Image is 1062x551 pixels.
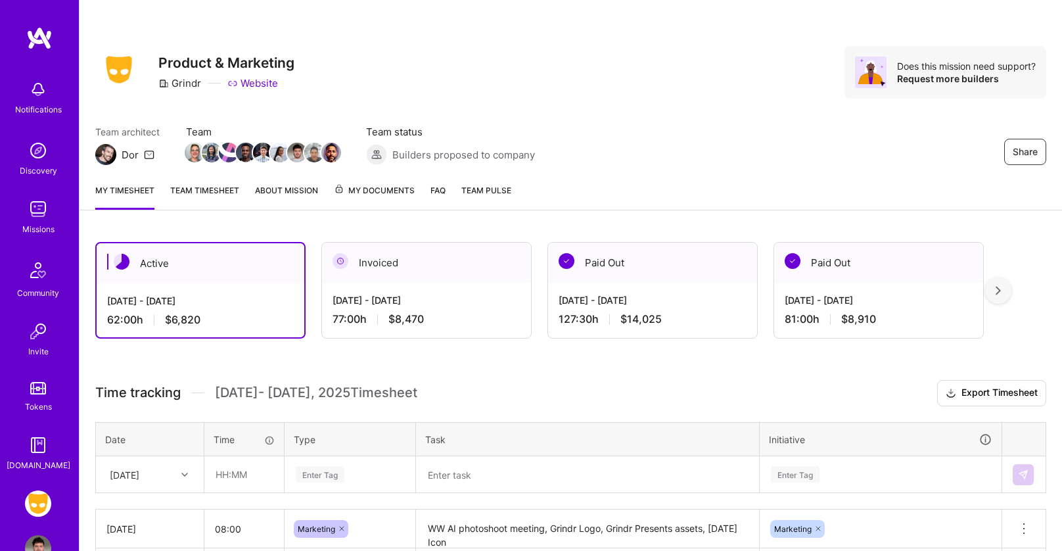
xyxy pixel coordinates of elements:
[1018,469,1028,480] img: Submit
[220,141,237,164] a: Team Member Avatar
[219,143,239,162] img: Team Member Avatar
[392,148,535,162] span: Builders proposed to company
[25,400,52,414] div: Tokens
[334,183,415,198] span: My Documents
[26,26,53,50] img: logo
[227,76,278,90] a: Website
[186,141,203,164] a: Team Member Avatar
[158,76,201,90] div: Grindr
[1004,139,1046,165] button: Share
[774,243,983,283] div: Paid Out
[255,183,318,210] a: About Mission
[298,524,335,534] span: Marketing
[158,55,294,71] h3: Product & Marketing
[841,312,876,326] span: $8,910
[254,141,271,164] a: Team Member Avatar
[110,467,139,481] div: [DATE]
[202,143,221,162] img: Team Member Avatar
[236,143,256,162] img: Team Member Avatar
[388,312,424,326] span: $8,470
[95,385,181,401] span: Time tracking
[548,243,757,283] div: Paid Out
[22,491,55,517] a: Grindr: Product & Marketing
[270,143,290,162] img: Team Member Avatar
[25,432,51,458] img: guide book
[321,143,341,162] img: Team Member Avatar
[185,143,204,162] img: Team Member Avatar
[107,313,294,327] div: 62:00 h
[95,52,143,87] img: Company Logo
[214,433,275,446] div: Time
[461,185,511,195] span: Team Pulse
[366,144,387,165] img: Builders proposed to company
[106,522,193,536] div: [DATE]
[95,183,154,210] a: My timesheet
[306,141,323,164] a: Team Member Avatar
[96,422,204,456] th: Date
[996,286,1001,295] img: right
[204,512,284,546] input: HH:MM
[774,524,812,534] span: Marketing
[22,222,55,236] div: Missions
[122,148,139,162] div: Dor
[17,286,59,300] div: Community
[205,457,283,492] input: HH:MM
[15,103,62,116] div: Notifications
[417,511,758,547] textarea: WW AI photoshoot meeting, Grindr Logo, Grindr Presents assets, [DATE] Icon
[289,141,306,164] a: Team Member Avatar
[165,313,200,327] span: $6,820
[430,183,446,210] a: FAQ
[323,141,340,164] a: Team Member Avatar
[785,253,800,269] img: Paid Out
[107,294,294,308] div: [DATE] - [DATE]
[186,125,340,139] span: Team
[771,464,820,485] div: Enter Tag
[97,243,304,283] div: Active
[785,293,973,307] div: [DATE] - [DATE]
[785,312,973,326] div: 81:00 h
[271,141,289,164] a: Team Member Avatar
[897,60,1036,72] div: Does this mission need support?
[937,380,1046,406] button: Export Timesheet
[22,254,54,286] img: Community
[237,141,254,164] a: Team Member Avatar
[25,196,51,222] img: teamwork
[20,164,57,178] div: Discovery
[285,422,416,456] th: Type
[1013,145,1038,158] span: Share
[559,312,747,326] div: 127:30 h
[416,422,760,456] th: Task
[181,471,188,478] i: icon Chevron
[334,183,415,210] a: My Documents
[897,72,1036,85] div: Request more builders
[855,57,887,88] img: Avatar
[30,382,46,395] img: tokens
[559,253,574,269] img: Paid Out
[95,125,160,139] span: Team architect
[114,254,129,270] img: Active
[287,143,307,162] img: Team Member Avatar
[203,141,220,164] a: Team Member Avatar
[366,125,535,139] span: Team status
[28,345,49,358] div: Invite
[144,149,154,160] i: icon Mail
[946,387,956,400] i: icon Download
[333,312,520,326] div: 77:00 h
[7,458,70,472] div: [DOMAIN_NAME]
[296,464,344,485] div: Enter Tag
[215,385,417,401] span: [DATE] - [DATE] , 2025 Timesheet
[25,76,51,103] img: bell
[304,143,324,162] img: Team Member Avatar
[25,318,51,345] img: Invite
[769,432,992,447] div: Initiative
[620,312,662,326] span: $14,025
[559,293,747,307] div: [DATE] - [DATE]
[333,253,348,269] img: Invoiced
[170,183,239,210] a: Team timesheet
[461,183,511,210] a: Team Pulse
[25,137,51,164] img: discovery
[333,293,520,307] div: [DATE] - [DATE]
[158,78,169,89] i: icon CompanyGray
[95,144,116,165] img: Team Architect
[253,143,273,162] img: Team Member Avatar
